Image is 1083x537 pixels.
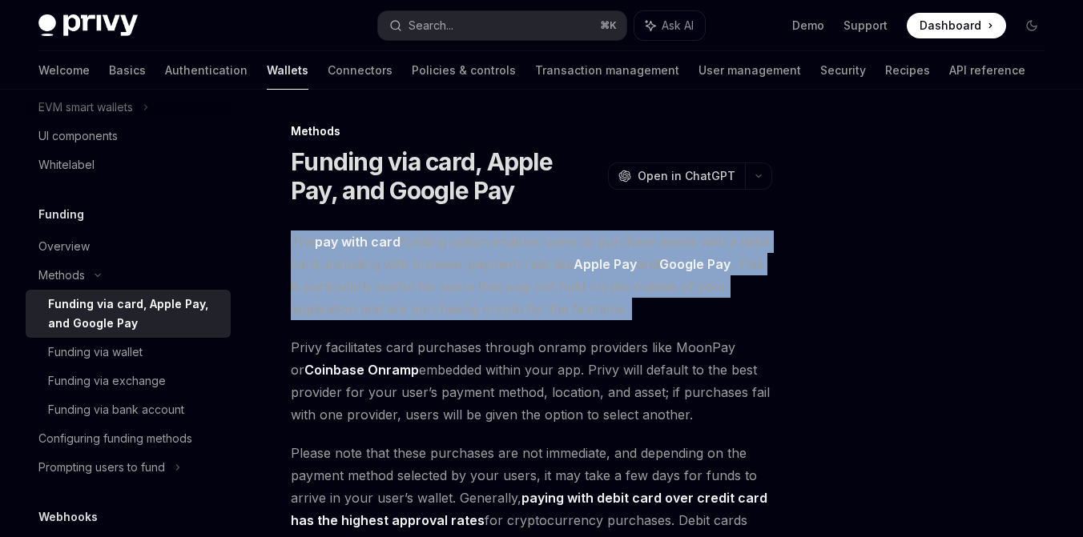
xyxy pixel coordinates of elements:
a: Policies & controls [412,51,516,90]
span: The funding option enables users to purchase assets with a debit card, including with browser pay... [291,230,772,320]
a: Whitelabel [26,150,231,179]
h5: Funding [38,205,84,224]
div: Search... [409,16,453,35]
a: API reference [949,51,1025,90]
div: Methods [291,123,772,139]
a: Authentication [165,51,248,90]
a: Welcome [38,51,90,90]
span: ⌘ K [600,19,617,32]
a: User management [699,51,801,90]
a: Security [820,51,866,90]
a: Funding via wallet [26,338,231,367]
a: Funding via card, Apple Pay, and Google Pay [26,290,231,338]
button: Toggle dark mode [1019,13,1045,38]
span: Dashboard [920,18,981,34]
a: Configuring funding methods [26,424,231,453]
strong: pay with card [315,234,401,250]
span: Privy facilitates card purchases through onramp providers like MoonPay or embedded within your ap... [291,336,772,426]
h1: Funding via card, Apple Pay, and Google Pay [291,147,602,205]
a: Transaction management [535,51,679,90]
div: Funding via bank account [48,400,184,419]
strong: Apple Pay [574,256,637,272]
a: Basics [109,51,146,90]
img: dark logo [38,14,138,37]
div: Configuring funding methods [38,429,192,448]
a: Recipes [885,51,930,90]
a: Funding via exchange [26,367,231,395]
a: Funding via bank account [26,395,231,424]
span: Open in ChatGPT [638,168,735,184]
a: UI components [26,122,231,150]
div: Overview [38,237,90,256]
button: Ask AI [634,11,705,40]
div: Funding via exchange [48,371,166,391]
div: Funding via card, Apple Pay, and Google Pay [48,295,221,333]
button: Search...⌘K [378,11,626,40]
a: Coinbase Onramp [304,362,419,379]
strong: paying with debit card over credit card has the highest approval rates [291,490,767,528]
div: Funding via wallet [48,343,143,362]
span: Ask AI [662,18,694,34]
h5: Webhooks [38,507,98,527]
a: Dashboard [907,13,1006,38]
strong: Google Pay [659,256,731,272]
a: Support [843,18,888,34]
a: Overview [26,232,231,261]
a: Wallets [267,51,308,90]
a: Demo [792,18,824,34]
div: Prompting users to fund [38,458,165,477]
a: Connectors [328,51,393,90]
div: UI components [38,126,118,146]
div: Whitelabel [38,155,95,174]
button: Open in ChatGPT [608,162,745,190]
div: Methods [38,266,85,285]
